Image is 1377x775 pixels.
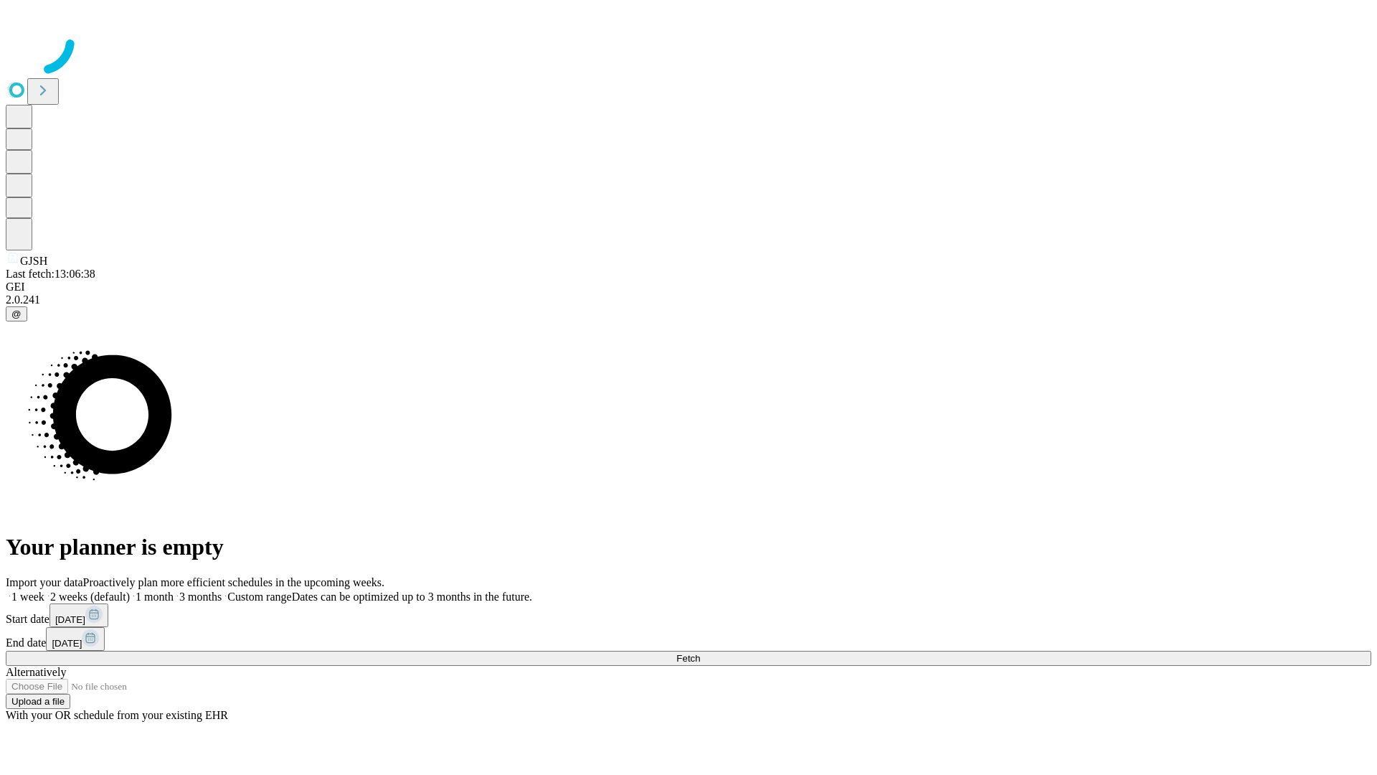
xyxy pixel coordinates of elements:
[6,293,1371,306] div: 2.0.241
[52,638,82,649] span: [DATE]
[136,591,174,603] span: 1 month
[6,306,27,321] button: @
[49,603,108,627] button: [DATE]
[179,591,222,603] span: 3 months
[6,651,1371,666] button: Fetch
[6,268,95,280] span: Last fetch: 13:06:38
[227,591,291,603] span: Custom range
[292,591,532,603] span: Dates can be optimized up to 3 months in the future.
[6,281,1371,293] div: GEI
[676,653,700,664] span: Fetch
[11,309,22,319] span: @
[6,666,66,678] span: Alternatively
[6,627,1371,651] div: End date
[6,603,1371,627] div: Start date
[6,709,228,721] span: With your OR schedule from your existing EHR
[50,591,130,603] span: 2 weeks (default)
[6,576,83,588] span: Import your data
[6,534,1371,560] h1: Your planner is empty
[11,591,44,603] span: 1 week
[20,255,47,267] span: GJSH
[46,627,105,651] button: [DATE]
[83,576,384,588] span: Proactively plan more efficient schedules in the upcoming weeks.
[55,614,85,625] span: [DATE]
[6,694,70,709] button: Upload a file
